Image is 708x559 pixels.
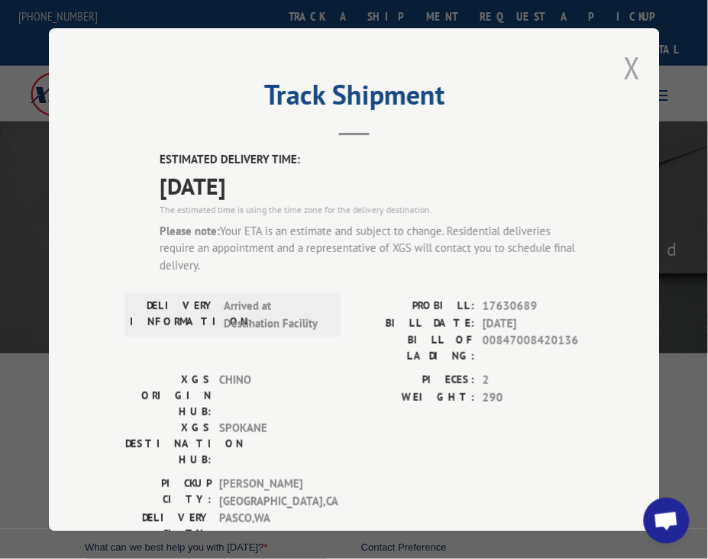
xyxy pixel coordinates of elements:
strong: Please note: [160,223,220,237]
input: Contact by Email [280,150,290,160]
span: 17630689 [483,298,584,315]
span: [PERSON_NAME][GEOGRAPHIC_DATA] , CA [219,476,322,510]
label: BILL OF LADING: [354,332,475,364]
span: Last name [276,2,323,13]
h2: Track Shipment [125,84,584,113]
span: 2 [483,372,584,389]
div: The estimated time is using the time zone for the delivery destination. [160,202,584,216]
label: PICKUP CITY: [125,476,212,510]
label: XGS DESTINATION HUB: [125,420,212,468]
span: 00847008420136 [483,332,584,364]
span: PASCO , WA [219,510,322,542]
label: PIECES: [354,372,475,389]
span: Contact Preference [276,127,362,138]
div: Open chat [644,498,690,544]
div: Your ETA is an estimate and subject to change. Residential deliveries require an appointment and ... [160,222,584,274]
span: [DATE] [160,168,584,202]
button: Close modal [624,47,641,88]
span: SPOKANE [219,420,322,468]
span: Contact by Email [294,151,369,163]
input: Contact by Phone [280,171,290,181]
span: CHINO [219,372,322,420]
label: DELIVERY INFORMATION: [130,298,216,332]
label: PROBILL: [354,298,475,315]
label: BILL DATE: [354,315,475,332]
span: Arrived at Destination Facility [224,298,327,332]
span: Phone number [276,64,341,76]
label: DELIVERY CITY: [125,510,212,542]
span: Contact by Phone [294,172,373,183]
label: WEIGHT: [354,389,475,406]
label: XGS ORIGIN HUB: [125,372,212,420]
span: [DATE] [483,315,584,332]
span: 290 [483,389,584,406]
label: ESTIMATED DELIVERY TIME: [160,151,584,169]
